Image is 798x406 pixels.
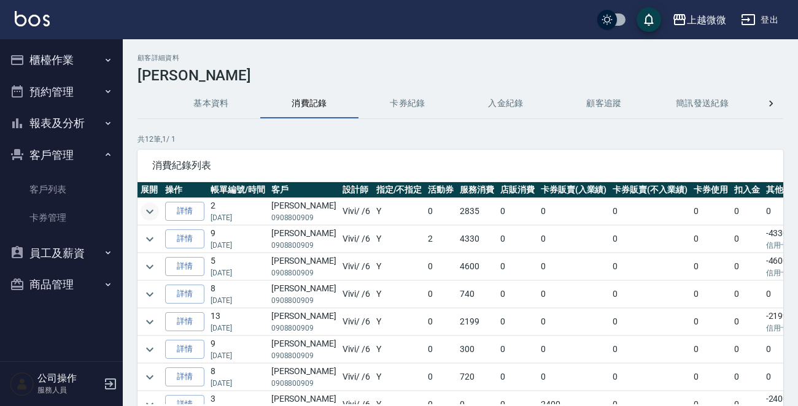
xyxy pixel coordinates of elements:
td: 0 [538,198,610,225]
td: 0 [497,336,538,363]
td: 0 [425,253,457,280]
button: 入金紀錄 [457,89,555,118]
td: 0 [610,198,691,225]
td: [PERSON_NAME] [268,308,339,335]
button: 報表及分析 [5,107,118,139]
button: 上越微微 [667,7,731,33]
a: 卡券管理 [5,204,118,232]
td: Y [373,336,425,363]
button: expand row [141,202,159,221]
td: 0 [691,336,731,363]
td: 0 [497,364,538,391]
td: Y [373,364,425,391]
td: 0 [497,281,538,308]
p: 0908800909 [271,323,336,334]
td: 0 [610,364,691,391]
td: 740 [457,281,497,308]
td: 0 [691,281,731,308]
td: 0 [538,253,610,280]
div: 上越微微 [687,12,726,28]
td: 9 [207,336,268,363]
td: 0 [731,198,763,225]
td: Vivi / /6 [339,198,373,225]
td: 0 [610,226,691,253]
td: 0 [731,336,763,363]
th: 卡券販賣(不入業績) [610,182,691,198]
td: 2199 [457,308,497,335]
td: 5 [207,253,268,280]
p: [DATE] [211,350,265,361]
img: Logo [15,11,50,26]
a: 詳情 [165,202,204,221]
a: 詳情 [165,367,204,386]
td: 0 [538,226,610,253]
td: 4330 [457,226,497,253]
button: 預約管理 [5,76,118,108]
td: [PERSON_NAME] [268,364,339,391]
button: 員工及薪資 [5,237,118,269]
th: 服務消費 [457,182,497,198]
button: expand row [141,340,159,359]
th: 店販消費 [497,182,538,198]
td: 0 [425,308,457,335]
p: 0908800909 [271,350,336,361]
p: 服務人員 [37,385,100,396]
td: 0 [731,308,763,335]
th: 設計師 [339,182,373,198]
td: Y [373,308,425,335]
td: 9 [207,226,268,253]
td: [PERSON_NAME] [268,281,339,308]
button: 櫃檯作業 [5,44,118,76]
button: expand row [141,285,159,304]
button: expand row [141,230,159,248]
td: 0 [691,364,731,391]
td: 2 [207,198,268,225]
p: 0908800909 [271,212,336,223]
td: 0 [731,253,763,280]
td: 0 [731,281,763,308]
p: [DATE] [211,323,265,334]
td: 8 [207,281,268,308]
td: 13 [207,308,268,335]
td: 0 [538,281,610,308]
button: expand row [141,368,159,386]
th: 扣入金 [731,182,763,198]
td: 4600 [457,253,497,280]
td: 0 [731,226,763,253]
td: Y [373,226,425,253]
p: [DATE] [211,378,265,389]
p: [DATE] [211,267,265,278]
td: 0 [425,364,457,391]
td: 0 [610,336,691,363]
p: [DATE] [211,240,265,251]
td: 0 [497,308,538,335]
img: Person [10,372,34,396]
td: Y [373,281,425,308]
a: 詳情 [165,257,204,276]
td: 0 [610,308,691,335]
span: 消費紀錄列表 [152,159,769,172]
a: 客戶列表 [5,175,118,204]
td: Vivi / /6 [339,226,373,253]
td: 0 [497,226,538,253]
button: 基本資料 [162,89,260,118]
td: Y [373,253,425,280]
td: 0 [610,281,691,308]
button: save [637,7,661,32]
button: 客戶管理 [5,139,118,171]
td: Vivi / /6 [339,281,373,308]
th: 操作 [162,182,207,198]
th: 指定/不指定 [373,182,425,198]
td: Vivi / /6 [339,253,373,280]
h5: 公司操作 [37,372,100,385]
th: 展開 [138,182,162,198]
td: 0 [497,198,538,225]
td: 0 [497,253,538,280]
button: 卡券紀錄 [358,89,457,118]
td: 0 [425,281,457,308]
a: 詳情 [165,229,204,248]
p: 0908800909 [271,267,336,278]
a: 詳情 [165,340,204,359]
a: 詳情 [165,285,204,304]
p: [DATE] [211,212,265,223]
